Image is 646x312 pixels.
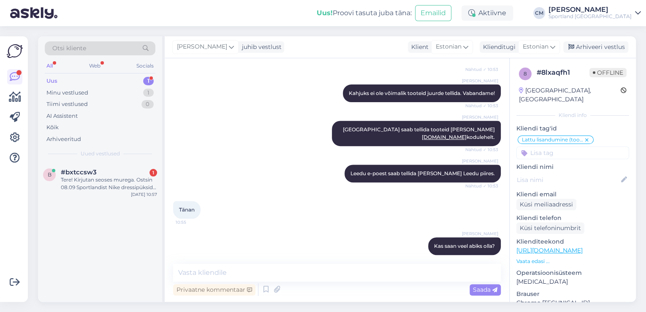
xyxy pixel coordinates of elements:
a: [URL][DOMAIN_NAME] [516,247,583,254]
div: 1 [143,77,154,85]
span: [PERSON_NAME] [177,42,227,52]
div: Aktiivne [461,5,513,21]
div: [GEOGRAPHIC_DATA], [GEOGRAPHIC_DATA] [519,86,621,104]
div: Arhiveeritud [46,135,81,144]
p: Kliendi tag'id [516,124,629,133]
span: Lattu lisandumine (toode) [522,137,584,142]
span: Nähtud ✓ 10:53 [465,183,498,189]
a: [PERSON_NAME]Sportland [GEOGRAPHIC_DATA] [548,6,641,20]
span: #bxtccsw3 [61,168,97,176]
button: Emailid [415,5,451,21]
p: Vaata edasi ... [516,258,629,265]
span: Uued vestlused [81,150,120,157]
span: Saada [473,286,497,293]
span: Kahjuks ei ole võimalik tooteid juurde tellida. Vabandame! [349,90,495,96]
div: All [45,60,54,71]
img: Askly Logo [7,43,23,59]
div: Küsi meiliaadressi [516,199,576,210]
p: [MEDICAL_DATA] [516,277,629,286]
span: Estonian [523,42,548,52]
div: Minu vestlused [46,89,88,97]
p: Kliendi nimi [516,163,629,171]
span: Nähtud ✓ 10:53 [465,147,498,153]
div: [DATE] 10:57 [131,191,157,198]
span: [PERSON_NAME] [462,78,498,84]
span: Nähtud ✓ 10:53 [465,66,498,73]
div: 1 [149,169,157,176]
input: Lisa nimi [517,175,619,184]
div: Arhiveeri vestlus [563,41,628,53]
span: [PERSON_NAME] [462,231,498,237]
span: Kas saan veel abiks olla? [434,243,495,249]
p: Operatsioonisüsteem [516,269,629,277]
div: Kõik [46,123,59,132]
div: 1 [143,89,154,97]
span: 8 [524,71,527,77]
div: Klienditugi [480,43,516,52]
div: Küsi telefoninumbrit [516,222,584,234]
span: Tänan [179,206,195,213]
p: Brauser [516,290,629,298]
input: Lisa tag [516,147,629,159]
span: [GEOGRAPHIC_DATA] saab tellida tooteid [PERSON_NAME] kodulehelt. [343,126,495,140]
div: juhib vestlust [239,43,282,52]
span: [PERSON_NAME] [462,114,498,120]
div: Tere! Kirjutan seoses murega. Ostsin 08.09 Sportlandist Nike dressipüksid. Püksid teist korda [PE... [61,176,157,191]
span: 10:55 [176,219,207,225]
div: Klient [408,43,429,52]
span: Offline [589,68,627,77]
div: 0 [141,100,154,109]
div: Socials [135,60,155,71]
div: Web [87,60,102,71]
div: AI Assistent [46,112,78,120]
div: Kliendi info [516,111,629,119]
div: Sportland [GEOGRAPHIC_DATA] [548,13,632,20]
span: Leedu e-poest saab tellida [PERSON_NAME] Leedu piires. [350,170,495,176]
div: Uus [46,77,57,85]
b: Uus! [317,9,333,17]
a: [DOMAIN_NAME] [422,134,467,140]
span: Otsi kliente [52,44,86,53]
div: Privaatne kommentaar [173,284,255,296]
div: # 8lxaqfh1 [537,68,589,78]
span: b [48,171,52,178]
p: Kliendi telefon [516,214,629,222]
span: 10:55 [467,255,498,262]
span: Estonian [436,42,461,52]
div: [PERSON_NAME] [548,6,632,13]
p: Klienditeekond [516,237,629,246]
span: Nähtud ✓ 10:53 [465,103,498,109]
div: CM [533,7,545,19]
div: Tiimi vestlused [46,100,88,109]
p: Kliendi email [516,190,629,199]
div: Proovi tasuta juba täna: [317,8,412,18]
span: [PERSON_NAME] [462,158,498,164]
p: Chrome [TECHNICAL_ID] [516,298,629,307]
